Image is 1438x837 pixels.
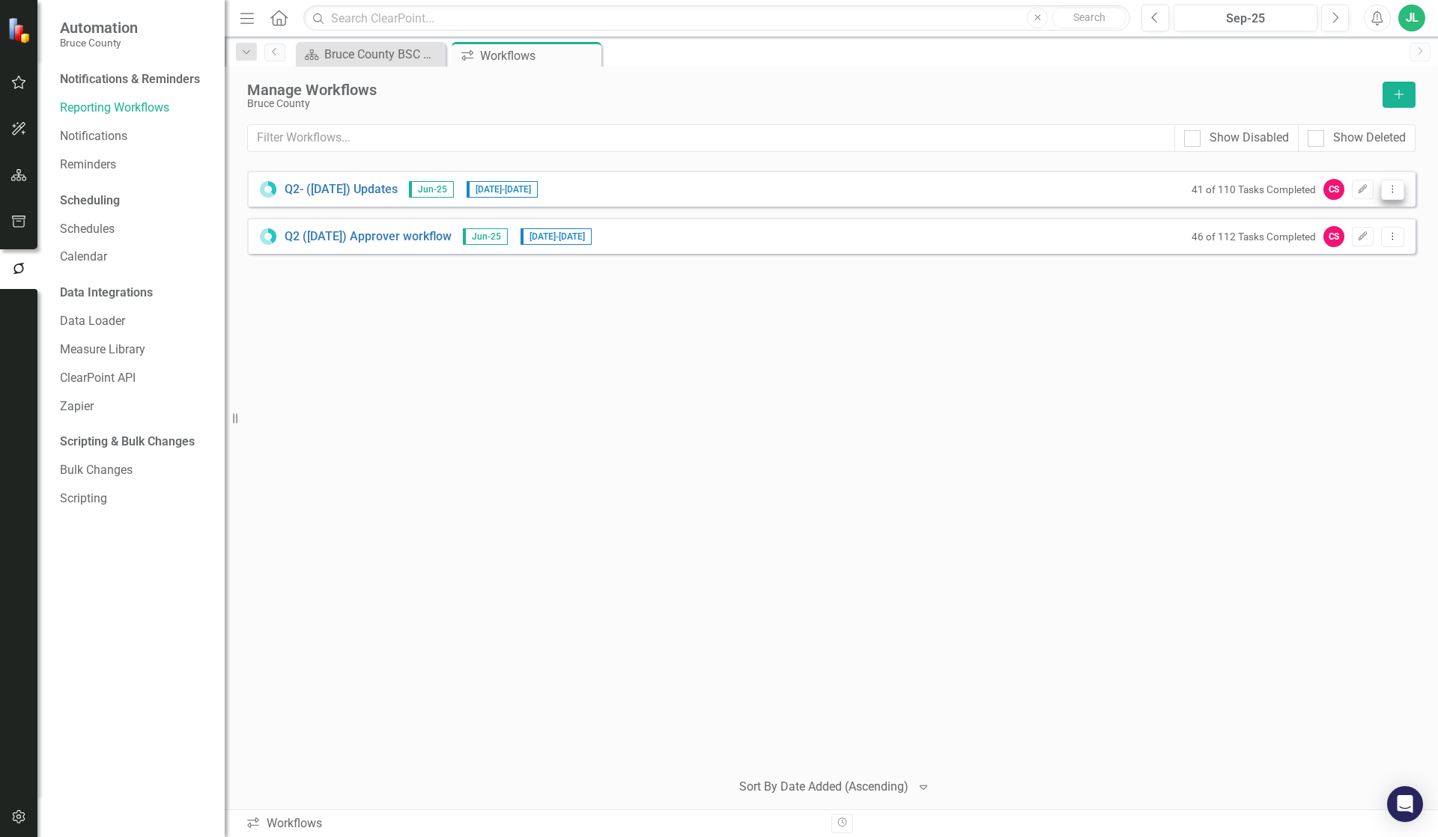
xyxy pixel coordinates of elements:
a: Measure Library [60,341,210,359]
a: Zapier [60,398,210,416]
span: Search [1073,11,1105,23]
div: Show Disabled [1210,130,1289,147]
a: ClearPoint API [60,370,210,387]
span: Jun-25 [409,181,454,198]
a: Bulk Changes [60,462,210,479]
span: Automation [60,19,138,37]
div: Scripting & Bulk Changes [60,433,195,451]
button: Search [1052,7,1126,28]
a: Reminders [60,156,210,174]
span: [DATE] - [DATE] [467,181,538,198]
a: Bruce County BSC Welcome Page [300,45,442,64]
img: ClearPoint Strategy [7,16,34,43]
button: Sep-25 [1174,4,1317,31]
small: 41 of 110 Tasks Completed [1192,183,1316,195]
div: Notifications & Reminders [60,71,200,88]
div: Workflows [246,815,820,833]
div: Manage Workflows [247,82,1375,98]
a: Data Loader [60,313,210,330]
span: [DATE] - [DATE] [521,228,592,245]
a: Q2 ([DATE]) Approver workflow [285,228,452,246]
div: Show Deleted [1333,130,1406,147]
div: Bruce County [247,98,1375,109]
a: Calendar [60,249,210,266]
div: CS [1323,226,1344,247]
div: Data Integrations [60,284,153,302]
div: Bruce County BSC Welcome Page [324,45,442,64]
a: Scripting [60,490,210,508]
input: Search ClearPoint... [303,5,1130,31]
span: Jun-25 [463,228,508,245]
a: Q2- ([DATE]) Updates [285,181,398,198]
div: Scheduling [60,192,120,210]
div: CS [1323,179,1344,200]
button: JL [1398,4,1425,31]
div: Workflows [480,46,598,65]
div: Sep-25 [1179,10,1312,28]
input: Filter Workflows... [247,124,1175,152]
div: Open Intercom Messenger [1387,786,1423,822]
small: Bruce County [60,37,138,49]
a: Notifications [60,128,210,145]
a: Reporting Workflows [60,100,210,117]
small: 46 of 112 Tasks Completed [1192,231,1316,243]
a: Schedules [60,221,210,238]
